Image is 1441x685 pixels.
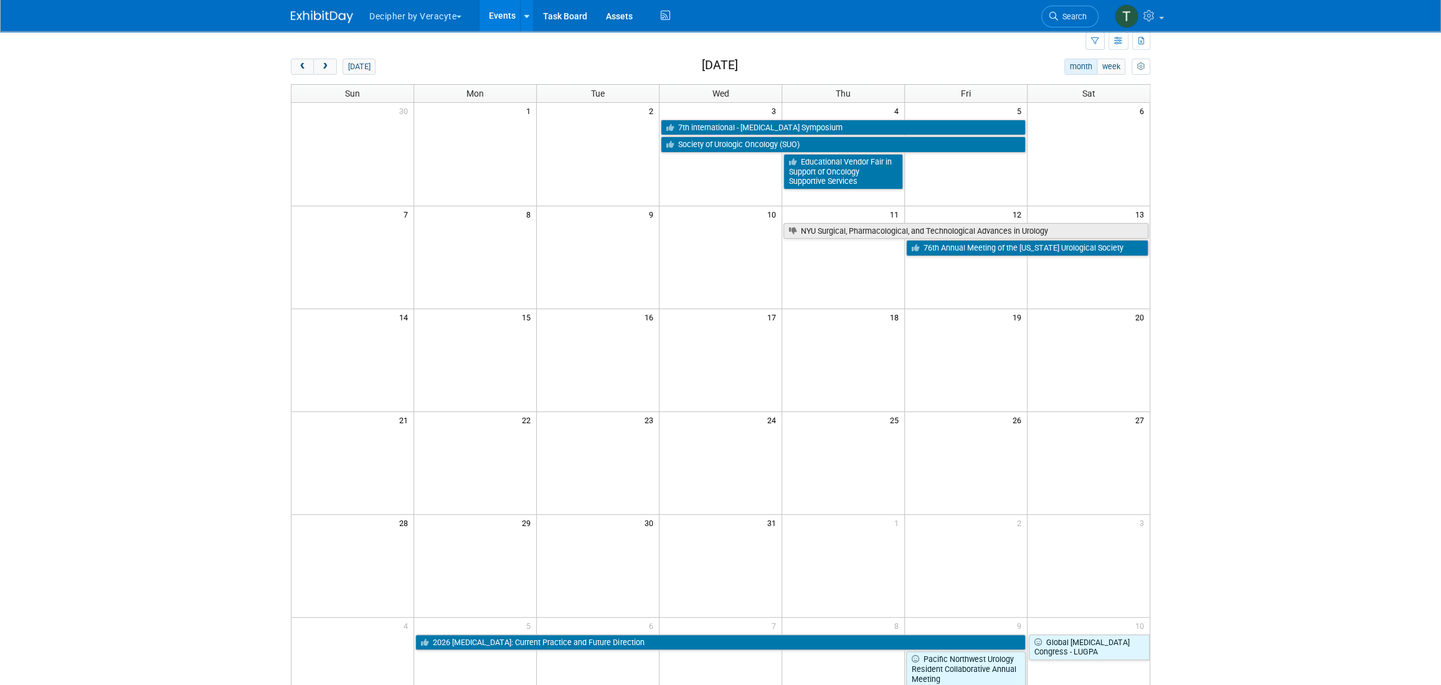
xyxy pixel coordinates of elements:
[1138,515,1150,530] span: 3
[525,618,536,633] span: 5
[591,89,605,98] span: Tue
[521,309,536,325] span: 15
[770,103,782,118] span: 3
[783,154,903,189] a: Educational Vendor Fair in Support of Oncology Supportive Services
[398,309,413,325] span: 14
[766,515,782,530] span: 31
[521,412,536,428] span: 22
[836,89,851,98] span: Thu
[1041,6,1098,27] a: Search
[1029,635,1150,660] a: Global [MEDICAL_DATA] Congress - LUGPA
[521,515,536,530] span: 29
[643,412,659,428] span: 23
[889,412,904,428] span: 25
[766,206,782,222] span: 10
[961,89,971,98] span: Fri
[1115,4,1138,28] img: Tony Alvarado
[702,59,738,72] h2: [DATE]
[1134,206,1150,222] span: 13
[313,59,336,75] button: next
[1138,103,1150,118] span: 6
[1134,618,1150,633] span: 10
[643,515,659,530] span: 30
[648,103,659,118] span: 2
[889,206,904,222] span: 11
[893,515,904,530] span: 1
[766,309,782,325] span: 17
[1011,309,1027,325] span: 19
[770,618,782,633] span: 7
[466,89,484,98] span: Mon
[1134,412,1150,428] span: 27
[1082,89,1095,98] span: Sat
[783,223,1148,239] a: NYU Surgical, Pharmacological, and Technological Advances in Urology
[893,618,904,633] span: 8
[525,103,536,118] span: 1
[1016,103,1027,118] span: 5
[712,89,729,98] span: Wed
[1134,309,1150,325] span: 20
[291,59,314,75] button: prev
[398,515,413,530] span: 28
[1136,63,1145,71] i: Personalize Calendar
[661,120,1026,136] a: 7th international - [MEDICAL_DATA] Symposium
[402,618,413,633] span: 4
[398,103,413,118] span: 30
[402,206,413,222] span: 7
[291,11,353,23] img: ExhibitDay
[906,240,1148,256] a: 76th Annual Meeting of the [US_STATE] Urological Society
[661,137,1026,153] a: Society of Urologic Oncology (SUO)
[1016,515,1027,530] span: 2
[643,309,659,325] span: 16
[648,618,659,633] span: 6
[525,206,536,222] span: 8
[1097,59,1125,75] button: week
[893,103,904,118] span: 4
[1011,412,1027,428] span: 26
[889,309,904,325] span: 18
[1132,59,1150,75] button: myCustomButton
[415,635,1025,651] a: 2026 [MEDICAL_DATA]: Current Practice and Future Direction
[648,206,659,222] span: 9
[345,89,360,98] span: Sun
[1011,206,1027,222] span: 12
[1064,59,1097,75] button: month
[1016,618,1027,633] span: 9
[398,412,413,428] span: 21
[766,412,782,428] span: 24
[343,59,376,75] button: [DATE]
[1058,12,1087,21] span: Search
